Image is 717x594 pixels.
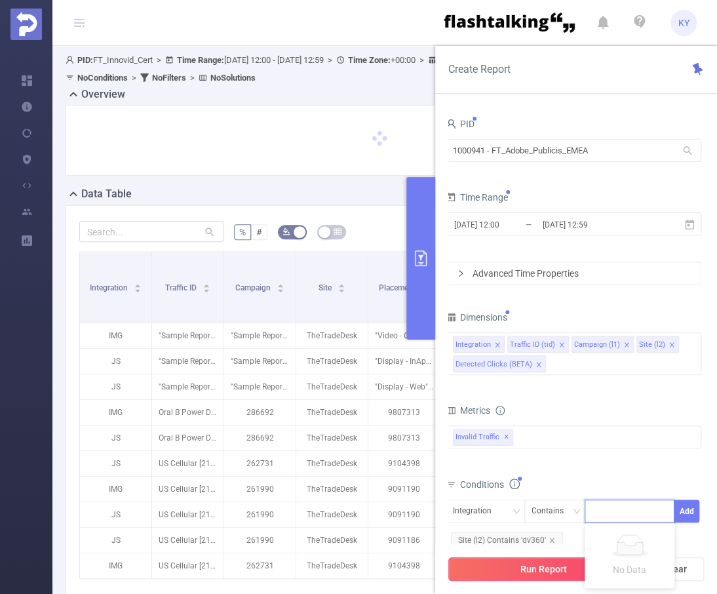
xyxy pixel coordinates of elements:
div: Sort [134,282,142,290]
p: IMG [80,553,151,578]
b: No Conditions [77,73,128,83]
p: TheTradeDesk [296,374,368,399]
input: End date [541,216,648,233]
h2: Overview [81,87,125,102]
i: icon: caret-down [338,287,345,291]
b: Time Range: [177,55,224,65]
p: No Data [592,563,667,577]
p: US Cellular [2176] [152,451,223,476]
div: Sort [203,282,210,290]
li: Campaign (l1) [572,336,634,353]
p: JS [80,528,151,553]
p: TheTradeDesk [296,451,368,476]
button: Run Report [448,557,638,581]
span: % [239,227,246,237]
div: Sort [277,282,284,290]
p: 261990 [224,477,296,502]
input: Search... [79,221,223,242]
span: > [416,55,428,65]
span: KY [678,10,689,36]
span: Conditions [460,479,520,490]
p: TheTradeDesk [296,477,368,502]
p: TheTradeDesk [296,553,368,578]
p: 262731 [224,451,296,476]
p: TheTradeDesk [296,502,368,527]
span: Dimensions [446,312,507,323]
p: US Cellular [2176] [152,553,223,578]
p: Oral B Power DE [16325] [152,426,223,450]
i: icon: user [446,119,456,129]
span: FT_Innovid_Cert [DATE] 12:00 - [DATE] 12:59 +00:00 [66,55,632,83]
div: Sort [338,282,345,290]
p: TheTradeDesk [296,426,368,450]
b: No Solutions [210,73,256,83]
p: "Display - Web" [7049578] [368,374,440,399]
span: Metrics [446,405,490,416]
p: JS [80,502,151,527]
p: 286692 [224,400,296,425]
b: Time Zone: [348,55,391,65]
i: icon: caret-down [277,287,284,291]
div: Detected Clicks (BETA) [455,356,532,373]
i: icon: info-circle [495,406,505,415]
p: 261990 [224,502,296,527]
i: icon: right [457,269,465,277]
span: > [324,55,336,65]
div: icon: rightAdvanced Time Properties [446,262,701,285]
p: TheTradeDesk [296,349,368,374]
i: icon: info-circle [509,479,520,489]
span: PID [446,119,475,129]
p: "Sample Reporting" [199213] [224,374,296,399]
li: Integration [453,336,505,353]
i: icon: close [623,342,630,349]
button: Clear [648,557,704,581]
i: icon: caret-down [134,287,142,291]
span: Placement [379,283,417,292]
p: IMG [80,400,151,425]
span: Integration [90,283,130,292]
i: icon: bg-colors [282,228,290,235]
li: Site (l2) [636,336,679,353]
p: 262731 [224,553,296,578]
span: Traffic ID [165,283,199,292]
p: JS [80,374,151,399]
span: Create Report [448,63,511,75]
p: 9104398 [368,553,440,578]
button: Add [674,500,699,523]
span: # [256,227,262,237]
div: Integration [455,336,491,353]
i: icon: caret-up [134,282,142,286]
i: icon: close [558,342,565,349]
i: icon: caret-up [338,282,345,286]
p: US Cellular [2176] [152,477,223,502]
i: icon: close [535,361,542,369]
i: icon: user [66,56,77,64]
b: No Filters [152,73,186,83]
p: 9807313 [368,400,440,425]
div: Site (l2) [639,336,665,353]
b: PID: [77,55,93,65]
p: "Sample Reporting" [26596] [152,323,223,348]
p: "Display - InApp" [7049579] [368,349,440,374]
p: TheTradeDesk [296,528,368,553]
span: Site [319,283,334,292]
i: icon: caret-up [277,282,284,286]
h2: Data Table [81,186,132,202]
p: Oral B Power DE [16325] [152,400,223,425]
p: 9104398 [368,451,440,476]
p: IMG [80,477,151,502]
i: icon: caret-up [203,282,210,286]
p: "Sample Reporting" [26596] [152,349,223,374]
p: US Cellular [2176] [152,528,223,553]
i: icon: down [513,507,520,517]
p: 9807313 [368,426,440,450]
span: ✕ [504,429,509,445]
span: > [186,73,199,83]
p: JS [80,451,151,476]
span: Time Range [446,192,508,203]
span: > [128,73,140,83]
span: > [153,55,165,65]
p: IMG [80,323,151,348]
p: 286692 [224,426,296,450]
i: icon: close [549,537,555,544]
